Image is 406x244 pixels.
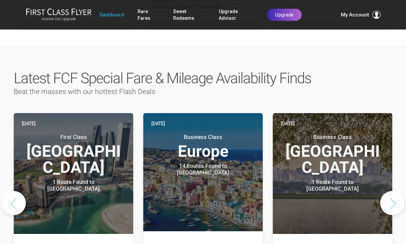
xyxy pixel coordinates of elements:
[32,134,115,141] small: First Class
[161,134,245,141] small: Business Class
[291,179,374,192] div: 1 Route Found to [GEOGRAPHIC_DATA]
[22,120,36,127] time: [DATE]
[173,5,206,24] a: Sweet Redeems
[341,11,380,19] button: My Account
[100,9,124,21] a: Dashboard
[32,179,115,192] div: 1 Route Found to [GEOGRAPHIC_DATA]
[22,134,125,176] h3: [GEOGRAPHIC_DATA]
[380,191,404,215] button: Next slide
[341,11,369,19] span: My Account
[138,5,160,24] a: Rare Fares
[151,120,165,127] time: [DATE]
[26,17,92,21] small: Anyone Can Upgrade
[14,88,155,96] span: Beat the masses with our hottest Flash Deals
[14,69,311,87] span: Latest FCF Special Fare & Mileage Availability Finds
[219,5,253,24] a: Upgrade Advisor
[26,8,92,15] img: First Class Flyer
[267,9,302,21] a: Upgrade
[291,134,374,141] small: Business Class
[281,134,384,176] h3: [GEOGRAPHIC_DATA]
[151,134,255,159] h3: Europe
[281,120,295,127] time: [DATE]
[2,191,26,215] button: Previous slide
[26,8,92,21] a: First Class FlyerAnyone Can Upgrade
[161,163,245,176] div: 14 Routes Found to [GEOGRAPHIC_DATA]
